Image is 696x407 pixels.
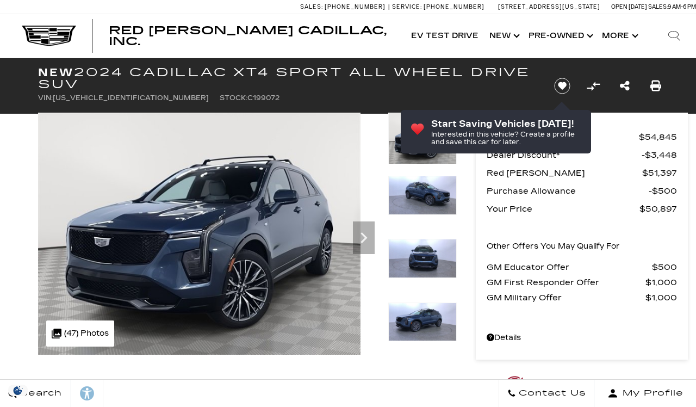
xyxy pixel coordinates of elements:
p: Other Offers You May Qualify For [487,239,620,254]
span: $500 [649,183,677,199]
img: New 2024 Deep Sea Metallic Cadillac Sport image 3 [388,239,457,278]
button: Compare vehicle [585,78,601,94]
span: [PHONE_NUMBER] [424,3,484,10]
span: $1,000 [645,290,677,305]
span: $1,000 [645,275,677,290]
span: Your Price [487,201,639,217]
a: Sales: [PHONE_NUMBER] [300,4,388,10]
a: Your Price $50,897 [487,201,677,217]
button: Open user profile menu [595,380,696,407]
a: MSRP $54,845 [487,129,677,145]
a: GM Educator Offer $500 [487,260,677,275]
span: Red [PERSON_NAME] [487,165,642,181]
a: Red [PERSON_NAME] Cadillac, Inc. [109,25,395,47]
div: (47) Photos [46,320,114,347]
button: More [596,14,642,58]
img: New 2024 Deep Sea Metallic Cadillac Sport image 1 [388,113,457,164]
span: 9 AM-6 PM [668,3,696,10]
span: Contact Us [516,386,586,401]
span: Sales: [300,3,323,10]
img: New 2024 Deep Sea Metallic Cadillac Sport image 1 [38,113,361,355]
span: [US_VEHICLE_IDENTIFICATION_NUMBER] [53,94,209,102]
span: Purchase Allowance [487,183,649,199]
a: GM Military Offer $1,000 [487,290,677,305]
span: My Profile [618,386,683,401]
a: [STREET_ADDRESS][US_STATE] [498,3,600,10]
h1: 2024 Cadillac XT4 Sport All Wheel Drive SUV [38,66,536,90]
span: $51,397 [642,165,677,181]
span: GM First Responder Offer [487,275,645,290]
strong: New [38,66,74,79]
span: Open [DATE] [611,3,647,10]
span: Search [17,386,62,401]
span: Stock: [220,94,247,102]
img: New 2024 Deep Sea Metallic Cadillac Sport image 4 [388,303,457,342]
span: $500 [652,260,677,275]
span: Sales: [648,3,668,10]
section: Click to Open Cookie Consent Modal [5,385,30,396]
a: Contact Us [499,380,595,407]
span: GM Educator Offer [487,260,652,275]
span: MSRP [487,129,639,145]
span: $50,897 [639,201,677,217]
span: VIN: [38,94,53,102]
span: $54,845 [639,129,677,145]
img: New 2024 Deep Sea Metallic Cadillac Sport image 2 [388,176,457,215]
a: Purchase Allowance $500 [487,183,677,199]
span: C199072 [247,94,279,102]
a: Service: [PHONE_NUMBER] [388,4,487,10]
button: Save vehicle [550,77,574,95]
span: Dealer Discount* [487,147,642,163]
a: EV Test Drive [406,14,484,58]
span: [PHONE_NUMBER] [325,3,386,10]
div: Next [353,221,375,254]
a: Red [PERSON_NAME] $51,397 [487,165,677,181]
a: Dealer Discount* $3,448 [487,147,677,163]
a: New [484,14,523,58]
img: Opt-Out Icon [5,385,30,396]
a: Pre-Owned [523,14,596,58]
span: Service: [392,3,422,10]
span: $3,448 [642,147,677,163]
a: GM First Responder Offer $1,000 [487,275,677,290]
a: Print this New 2024 Cadillac XT4 Sport All Wheel Drive SUV [650,78,661,94]
img: Cadillac Dark Logo with Cadillac White Text [22,26,76,46]
a: Share this New 2024 Cadillac XT4 Sport All Wheel Drive SUV [620,78,630,94]
span: Red [PERSON_NAME] Cadillac, Inc. [109,24,387,48]
span: GM Military Offer [487,290,645,305]
a: Details [487,330,677,346]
